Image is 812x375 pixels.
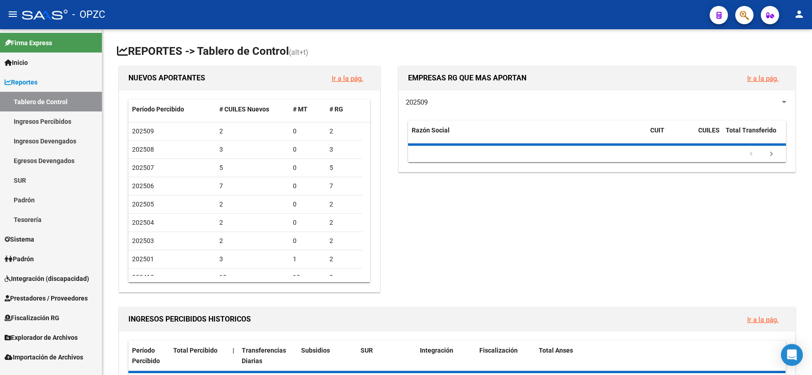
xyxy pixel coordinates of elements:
[132,274,154,281] span: 202412
[219,106,269,113] span: # CUILES Nuevos
[128,100,216,119] datatable-header-cell: Período Percibido
[535,341,778,371] datatable-header-cell: Total Anses
[293,217,322,228] div: 0
[722,121,786,151] datatable-header-cell: Total Transferido
[695,121,722,151] datatable-header-cell: CUILES
[173,347,218,354] span: Total Percibido
[293,106,308,113] span: # MT
[329,236,359,246] div: 2
[132,201,154,208] span: 202505
[408,121,647,151] datatable-header-cell: Razón Social
[329,199,359,210] div: 2
[740,311,786,328] button: Ir a la pág.
[7,9,18,20] mat-icon: menu
[650,127,664,134] span: CUIT
[219,272,286,283] div: 18
[329,217,359,228] div: 2
[301,347,330,354] span: Subsidios
[5,293,88,303] span: Prestadores / Proveedores
[5,38,52,48] span: Firma Express
[132,146,154,153] span: 202508
[5,234,34,244] span: Sistema
[132,347,160,364] span: Período Percibido
[743,149,760,159] a: go to previous page
[293,163,322,173] div: 0
[216,100,289,119] datatable-header-cell: # CUILES Nuevos
[763,149,780,159] a: go to next page
[420,347,453,354] span: Integración
[242,347,286,364] span: Transferencias Diarias
[647,121,695,151] datatable-header-cell: CUIT
[219,181,286,191] div: 7
[132,182,154,190] span: 202506
[726,127,776,134] span: Total Transferido
[219,144,286,155] div: 3
[5,333,78,343] span: Explorador de Archivos
[293,144,322,155] div: 0
[329,254,359,264] div: 2
[219,236,286,246] div: 2
[293,181,322,191] div: 0
[293,199,322,210] div: 0
[289,100,326,119] datatable-header-cell: # MT
[128,341,170,371] datatable-header-cell: Período Percibido
[329,144,359,155] div: 3
[408,74,526,82] span: EMPRESAS RG QUE MAS APORTAN
[128,74,205,82] span: NUEVOS APORTANTES
[324,70,371,87] button: Ir a la pág.
[740,70,786,87] button: Ir a la pág.
[293,126,322,137] div: 0
[5,274,89,284] span: Integración (discapacidad)
[361,347,373,354] span: SUR
[132,164,154,171] span: 202507
[476,341,535,371] datatable-header-cell: Fiscalización
[219,199,286,210] div: 2
[132,219,154,226] span: 202504
[293,254,322,264] div: 1
[289,48,308,57] span: (alt+t)
[332,74,363,83] a: Ir a la pág.
[747,74,779,83] a: Ir a la pág.
[479,347,518,354] span: Fiscalización
[229,341,238,371] datatable-header-cell: |
[781,344,803,366] div: Open Intercom Messenger
[747,316,779,324] a: Ir a la pág.
[326,100,362,119] datatable-header-cell: # RG
[233,347,234,354] span: |
[219,254,286,264] div: 3
[357,341,416,371] datatable-header-cell: SUR
[412,127,450,134] span: Razón Social
[5,313,59,323] span: Fiscalización RG
[117,44,797,60] h1: REPORTES -> Tablero de Control
[539,347,573,354] span: Total Anses
[128,315,251,323] span: INGRESOS PERCIBIDOS HISTORICOS
[293,236,322,246] div: 0
[5,77,37,87] span: Reportes
[132,255,154,263] span: 202501
[329,106,343,113] span: # RG
[238,341,297,371] datatable-header-cell: Transferencias Diarias
[329,181,359,191] div: 7
[5,254,34,264] span: Padrón
[132,127,154,135] span: 202509
[416,341,476,371] datatable-header-cell: Integración
[72,5,105,25] span: - OPZC
[698,127,720,134] span: CUILES
[5,58,28,68] span: Inicio
[132,237,154,244] span: 202503
[132,106,184,113] span: Período Percibido
[219,217,286,228] div: 2
[293,272,322,283] div: 10
[5,352,83,362] span: Importación de Archivos
[297,341,357,371] datatable-header-cell: Subsidios
[794,9,805,20] mat-icon: person
[406,98,428,106] span: 202509
[219,126,286,137] div: 2
[170,341,229,371] datatable-header-cell: Total Percibido
[329,163,359,173] div: 5
[219,163,286,173] div: 5
[329,272,359,283] div: 8
[329,126,359,137] div: 2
